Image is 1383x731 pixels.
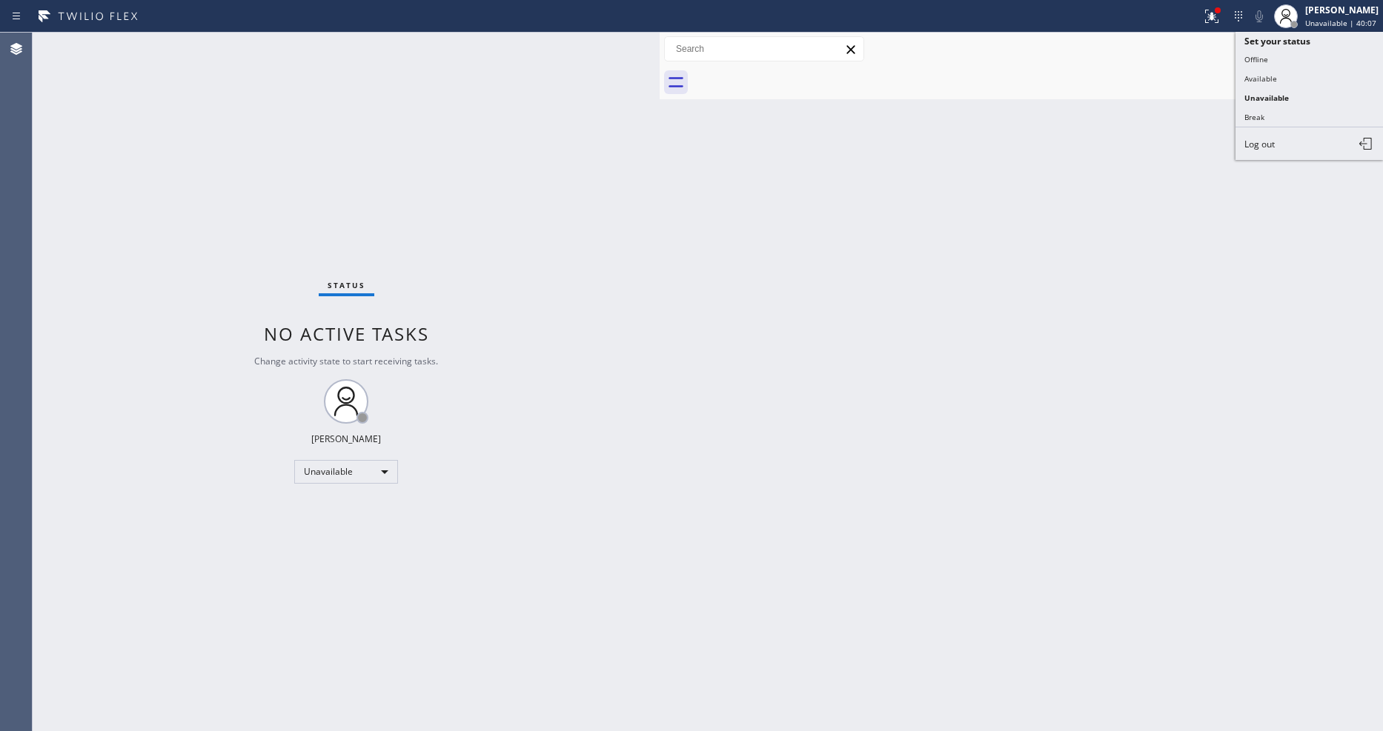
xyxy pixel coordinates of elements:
[665,37,863,61] input: Search
[1305,18,1376,28] span: Unavailable | 40:07
[254,355,438,367] span: Change activity state to start receiving tasks.
[1249,6,1270,27] button: Mute
[311,433,381,445] div: [PERSON_NAME]
[1305,4,1379,16] div: [PERSON_NAME]
[328,280,365,290] span: Status
[264,321,429,346] span: No active tasks
[294,460,398,484] div: Unavailable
